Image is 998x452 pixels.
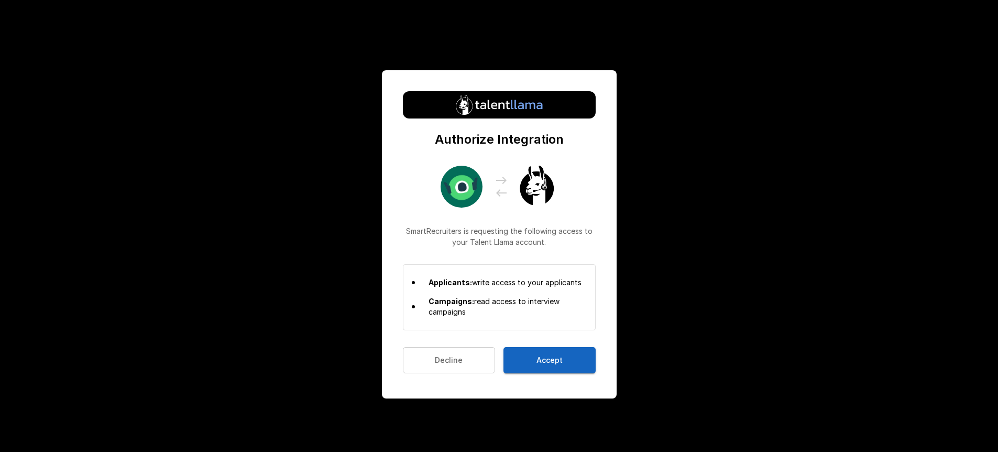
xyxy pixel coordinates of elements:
[452,91,546,119] img: Talent Llama Logo
[429,277,587,288] p: write access to your applicants
[503,347,596,374] button: Accept
[441,166,482,208] img: smartrecruiters_logo.jpeg
[429,278,472,287] strong: Applicants:
[429,296,587,317] p: read access to interview campaigns
[516,165,558,207] img: llama_clean.png
[403,347,495,374] button: Decline
[429,297,474,306] strong: Campaigns:
[403,225,596,247] p: SmartRecruiters is requesting the following access to your Talent Llama account.
[403,131,596,148] h5: Authorize Integration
